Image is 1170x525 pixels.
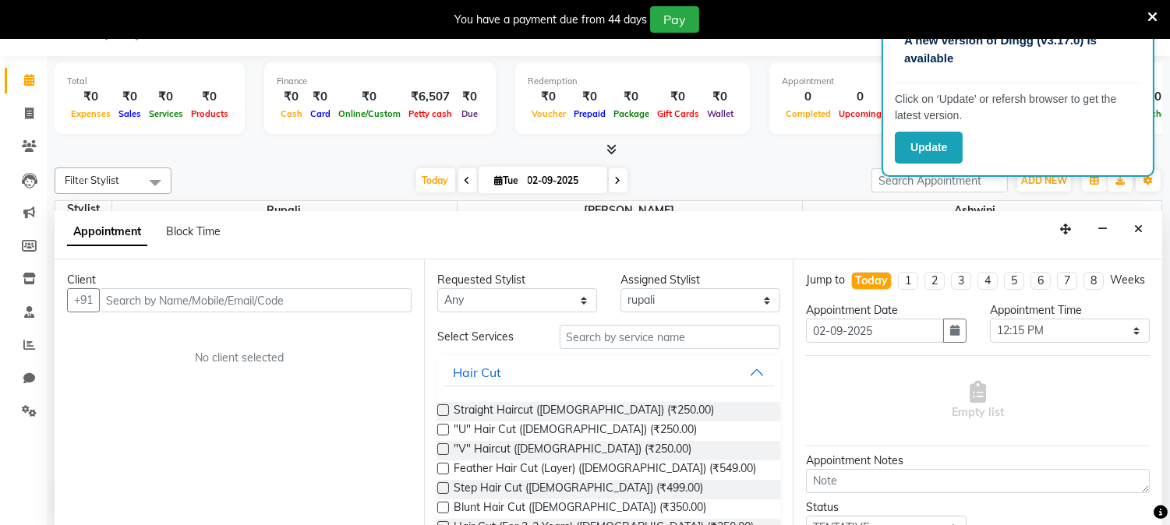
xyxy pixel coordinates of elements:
[454,460,756,480] span: Feather Hair Cut (Layer) ([DEMOGRAPHIC_DATA]) (₹549.00)
[904,32,1132,67] p: A new version of Dingg (v3.17.0) is available
[416,168,455,192] span: Today
[145,88,187,106] div: ₹0
[1127,217,1150,241] button: Close
[334,88,405,106] div: ₹0
[977,272,998,290] li: 4
[306,88,334,106] div: ₹0
[277,108,306,119] span: Cash
[1004,272,1024,290] li: 5
[67,88,115,106] div: ₹0
[806,499,966,516] div: Status
[1017,170,1071,192] button: ADD NEW
[444,358,775,386] button: Hair Cut
[454,12,647,28] div: You have a payment due from 44 days
[405,88,456,106] div: ₹6,507
[560,325,781,349] input: Search by service name
[806,302,966,319] div: Appointment Date
[104,350,374,366] div: No client selected
[1030,272,1051,290] li: 6
[620,272,780,288] div: Assigned Stylist
[112,201,457,220] span: rupali
[458,201,802,220] span: [PERSON_NAME]
[782,75,975,88] div: Appointment
[952,381,1004,421] span: Empty list
[115,108,145,119] span: Sales
[703,88,737,106] div: ₹0
[67,272,412,288] div: Client
[67,288,100,312] button: +91
[951,272,971,290] li: 3
[653,88,703,106] div: ₹0
[454,421,697,441] span: "U" Hair Cut ([DEMOGRAPHIC_DATA]) (₹250.00)
[1083,272,1104,290] li: 8
[277,88,306,106] div: ₹0
[145,108,187,119] span: Services
[1057,272,1077,290] li: 7
[855,273,888,289] div: Today
[806,453,1150,469] div: Appointment Notes
[653,108,703,119] span: Gift Cards
[610,108,653,119] span: Package
[570,88,610,106] div: ₹0
[454,441,691,460] span: "V" Haircut ([DEMOGRAPHIC_DATA]) (₹250.00)
[835,108,885,119] span: Upcoming
[277,75,483,88] div: Finance
[835,88,885,106] div: 0
[650,6,699,33] button: Pay
[528,108,570,119] span: Voucher
[67,75,232,88] div: Total
[405,108,456,119] span: Petty cash
[454,499,706,519] span: Blunt Hair Cut ([DEMOGRAPHIC_DATA]) (₹350.00)
[454,480,703,499] span: Step Hair Cut ([DEMOGRAPHIC_DATA]) (₹499.00)
[453,363,501,382] div: Hair Cut
[67,218,147,246] span: Appointment
[871,168,1008,192] input: Search Appointment
[523,169,601,192] input: 2025-09-02
[528,75,737,88] div: Redemption
[426,329,548,345] div: Select Services
[67,108,115,119] span: Expenses
[334,108,405,119] span: Online/Custom
[306,108,334,119] span: Card
[491,174,523,186] span: Tue
[458,108,482,119] span: Due
[806,272,845,288] div: Jump to
[187,108,232,119] span: Products
[895,132,963,164] button: Update
[99,288,412,312] input: Search by Name/Mobile/Email/Code
[187,88,232,106] div: ₹0
[610,88,653,106] div: ₹0
[528,88,570,106] div: ₹0
[703,108,737,119] span: Wallet
[456,88,483,106] div: ₹0
[55,201,111,217] div: Stylist
[454,402,714,421] span: Straight Haircut ([DEMOGRAPHIC_DATA]) (₹250.00)
[782,88,835,106] div: 0
[166,224,221,238] span: Block Time
[895,91,1141,124] p: Click on ‘Update’ or refersh browser to get the latest version.
[990,302,1150,319] div: Appointment Time
[1110,272,1145,288] div: Weeks
[115,88,145,106] div: ₹0
[782,108,835,119] span: Completed
[803,201,1148,220] span: Ashwini
[806,319,943,343] input: yyyy-mm-dd
[898,272,918,290] li: 1
[437,272,597,288] div: Requested Stylist
[570,108,610,119] span: Prepaid
[1021,174,1067,186] span: ADD NEW
[65,174,119,186] span: Filter Stylist
[924,272,945,290] li: 2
